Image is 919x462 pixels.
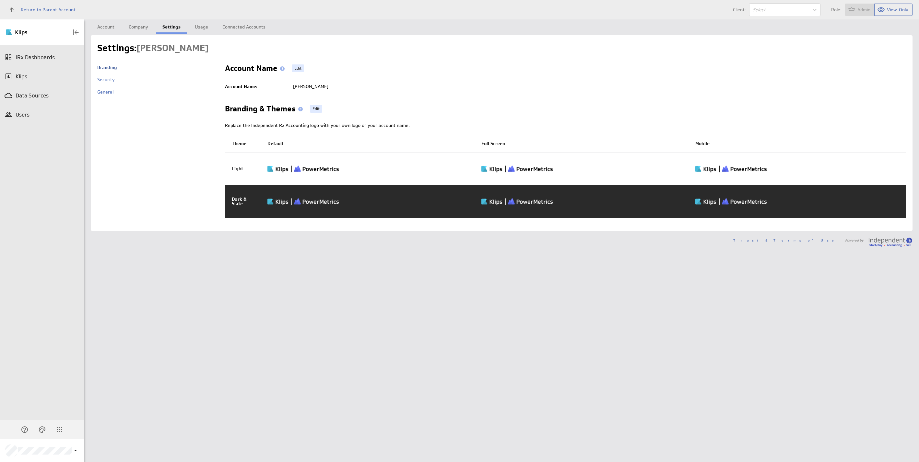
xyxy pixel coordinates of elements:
span: Return to Parent Account [21,7,76,12]
span: Powered by [845,239,864,242]
div: Go to IRx Dashboards [6,27,51,38]
td: Dark & Slate [225,185,264,218]
td: [PERSON_NAME] [290,81,906,92]
td: Account Name: [225,81,290,92]
td: Light [225,152,264,185]
a: Trust & Terms of Use [733,238,838,242]
div: Klips [16,73,69,80]
span: Admin [857,7,870,13]
a: Edit [292,64,304,72]
th: Default [264,135,478,152]
div: Themes [37,424,48,435]
button: View as Admin [845,4,875,16]
span: Client: [733,7,746,12]
th: Mobile [692,135,906,152]
a: Usage [188,19,215,32]
a: Security [97,77,115,83]
div: Collapse [70,27,81,38]
a: Edit [310,105,322,113]
div: Help [19,424,30,435]
a: Company [122,19,155,32]
a: General [97,89,113,95]
button: View as View-Only [875,4,913,16]
div: Select... [753,7,806,12]
th: Theme [225,135,264,152]
h1: Settings: [97,42,209,55]
span: Role: [831,7,842,12]
a: Connected Accounts [216,19,272,32]
h2: Branding & Themes [225,105,305,115]
div: Users [16,111,69,118]
div: Independent Rx Accounting Apps [54,424,65,435]
a: Return to Parent Account [5,3,76,17]
img: Klipfolio klips logo [267,164,339,174]
img: Klipfolio klips logo [481,164,553,174]
a: Account [91,19,121,32]
div: Data Sources [16,92,69,99]
div: IRx Dashboards [16,54,69,61]
img: Klipfolio klips logo [267,197,339,206]
img: IRX-Logo-Color-400.png [868,237,913,247]
span: Noor Mikhail [136,42,209,54]
div: Independent Rx Accounting Apps [56,426,64,434]
img: Klipfolio klips logo [6,27,51,38]
img: Klipfolio klips logo [481,197,553,206]
img: Klipfolio klips logo [695,164,767,174]
a: Branding [97,64,117,70]
span: View-Only [887,7,908,13]
h2: Account Name [225,64,287,75]
div: Replace the Independent Rx Accounting logo with your own logo or your account name. [225,122,906,129]
th: Full Screen [478,135,692,152]
img: Klipfolio klips logo [695,197,767,206]
svg: Themes [38,426,46,434]
a: Settings [156,19,187,32]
